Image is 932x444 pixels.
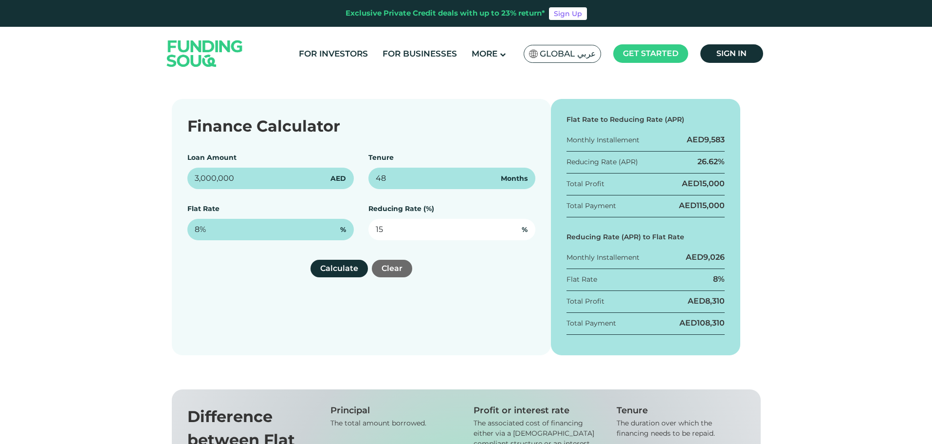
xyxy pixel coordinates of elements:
span: Get started [623,49,678,58]
a: Sign in [700,44,763,63]
span: Global عربي [540,48,596,59]
div: AED [687,135,725,145]
label: Reducing Rate (%) [368,204,434,213]
div: Total Payment [567,318,616,328]
div: The duration over which the financing needs to be repaid. [617,418,745,439]
img: SA Flag [529,50,538,58]
div: The total amount borrowed. [330,418,459,428]
div: Monthly Installement [567,252,640,263]
div: Principal [330,405,459,416]
a: For Businesses [380,46,459,62]
span: AED [330,174,346,184]
a: Sign Up [549,7,587,20]
span: % [522,225,528,235]
div: Reducing Rate (APR) to Flat Rate [567,232,725,242]
div: Flat Rate [567,274,597,285]
div: Total Profit [567,179,604,189]
span: More [472,49,497,58]
div: AED [688,296,725,307]
span: 108,310 [697,318,725,328]
span: % [340,225,346,235]
div: 26.62% [697,156,725,167]
span: Months [501,174,528,184]
label: Flat Rate [187,204,219,213]
a: For Investors [296,46,370,62]
div: Monthly Installement [567,135,640,145]
label: Loan Amount [187,153,237,162]
div: Finance Calculator [187,115,535,138]
div: Total Profit [567,296,604,307]
span: Sign in [716,49,747,58]
div: 8% [713,274,725,285]
span: 9,026 [703,252,725,262]
span: 15,000 [699,179,725,188]
div: AED [679,200,725,211]
button: Clear [372,260,412,277]
div: AED [682,178,725,189]
label: Tenure [368,153,394,162]
div: AED [686,252,725,263]
div: Reducing Rate (APR) [567,157,638,167]
div: Exclusive Private Credit deals with up to 23% return* [346,8,545,19]
button: Calculate [311,260,368,277]
div: Profit or interest rate [474,405,602,416]
span: 115,000 [696,201,725,210]
div: Flat Rate to Reducing Rate (APR) [567,115,725,125]
img: Logo [157,29,253,78]
span: 8,310 [705,296,725,306]
span: 9,583 [704,135,725,144]
div: Tenure [617,405,745,416]
div: Total Payment [567,201,616,211]
div: AED [679,318,725,328]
